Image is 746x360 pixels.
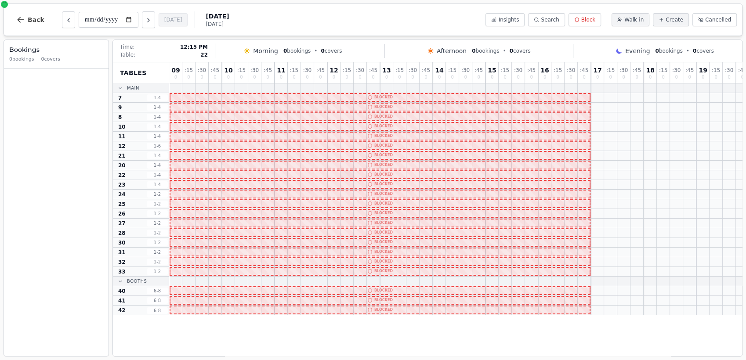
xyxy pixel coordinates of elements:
[118,259,126,266] span: 32
[118,307,126,314] span: 42
[147,123,168,130] span: 1 - 4
[198,68,206,73] span: : 30
[699,67,707,73] span: 19
[118,172,126,179] span: 22
[517,75,519,79] span: 0
[253,47,278,55] span: Morning
[666,16,683,23] span: Create
[530,75,532,79] span: 0
[488,67,496,73] span: 15
[147,162,168,169] span: 1 - 4
[200,51,208,58] span: 22
[596,75,599,79] span: 0
[227,75,230,79] span: 0
[118,239,126,246] span: 30
[510,47,531,54] span: covers
[609,75,612,79] span: 0
[118,249,126,256] span: 31
[171,67,180,73] span: 09
[461,68,470,73] span: : 30
[491,75,493,79] span: 0
[345,75,348,79] span: 0
[693,48,696,54] span: 0
[503,47,506,54] span: •
[527,68,536,73] span: : 45
[180,43,208,50] span: 12:15 PM
[142,11,155,28] button: Next day
[159,13,188,26] button: [DATE]
[303,68,311,73] span: : 30
[705,16,731,23] span: Cancelled
[283,47,311,54] span: bookings
[9,45,103,54] h3: Bookings
[120,43,134,50] span: Time:
[147,210,168,217] span: 1 - 2
[606,68,615,73] span: : 15
[649,75,652,79] span: 0
[554,68,562,73] span: : 15
[240,75,243,79] span: 0
[688,75,691,79] span: 0
[385,75,388,79] span: 0
[625,47,650,55] span: Evening
[424,75,427,79] span: 0
[556,75,559,79] span: 0
[356,68,364,73] span: : 30
[147,201,168,207] span: 1 - 2
[437,47,467,55] span: Afternoon
[395,68,404,73] span: : 15
[237,68,246,73] span: : 15
[147,191,168,198] span: 1 - 2
[250,68,259,73] span: : 30
[9,9,51,30] button: Back
[293,75,295,79] span: 0
[569,13,601,26] button: Block
[714,75,717,79] span: 0
[409,68,417,73] span: : 30
[118,123,126,130] span: 10
[438,75,441,79] span: 0
[174,75,177,79] span: 0
[224,67,232,73] span: 10
[321,48,324,54] span: 0
[147,220,168,227] span: 1 - 2
[712,68,720,73] span: : 15
[290,68,298,73] span: : 15
[118,133,126,140] span: 11
[206,21,229,28] span: [DATE]
[702,75,704,79] span: 0
[569,75,572,79] span: 0
[266,75,269,79] span: 0
[728,75,730,79] span: 0
[633,68,641,73] span: : 45
[510,48,513,54] span: 0
[118,230,126,237] span: 28
[372,75,374,79] span: 0
[580,68,588,73] span: : 45
[646,67,654,73] span: 18
[659,68,667,73] span: : 15
[147,259,168,265] span: 1 - 2
[185,68,193,73] span: : 15
[655,48,659,54] span: 0
[214,75,216,79] span: 0
[485,13,525,26] button: Insights
[120,68,147,77] span: Tables
[147,249,168,256] span: 1 - 2
[474,68,483,73] span: : 45
[498,16,519,23] span: Insights
[118,210,126,217] span: 26
[675,75,677,79] span: 0
[472,48,475,54] span: 0
[118,220,126,227] span: 27
[147,104,168,111] span: 1 - 4
[451,75,453,79] span: 0
[118,268,126,275] span: 33
[501,68,509,73] span: : 15
[685,68,694,73] span: : 45
[147,288,168,294] span: 6 - 8
[118,181,126,188] span: 23
[321,47,342,54] span: covers
[514,68,522,73] span: : 30
[118,94,122,101] span: 7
